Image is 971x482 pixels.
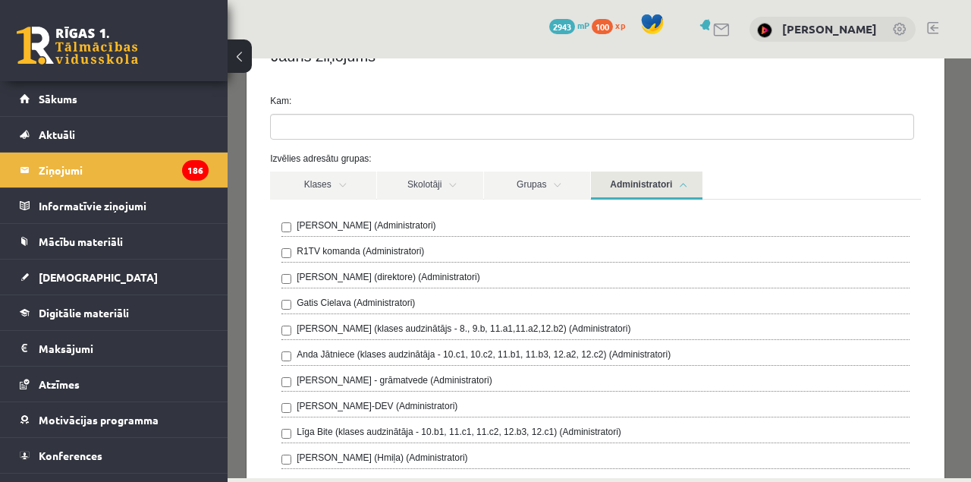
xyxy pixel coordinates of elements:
[69,392,240,406] label: [PERSON_NAME] (Hmiļa) (Administratori)
[39,331,209,366] legend: Maksājumi
[69,418,188,432] label: Aigars Urtāns (Administratori)
[39,153,209,187] legend: Ziņojumi
[39,188,209,223] legend: Informatīvie ziņojumi
[39,377,80,391] span: Atzīmes
[149,113,256,141] a: Skolotāji
[39,413,159,427] span: Motivācijas programma
[256,113,363,141] a: Grupas
[20,295,209,330] a: Digitālie materiāli
[20,438,209,473] a: Konferences
[363,113,475,141] a: Administratori
[39,449,102,462] span: Konferences
[69,212,252,225] label: [PERSON_NAME] (direktore) (Administratori)
[31,93,705,107] label: Izvēlies adresātu grupas:
[20,260,209,295] a: [DEMOGRAPHIC_DATA]
[39,92,77,106] span: Sākums
[69,289,443,303] label: Anda Jātniece (klases audzinātāja - 10.c1, 10.c2, 11.b1, 11.b3, 12.a2, 12.c2) (Administratori)
[757,23,772,38] img: Marija Gudrenika
[20,224,209,259] a: Mācību materiāli
[69,263,403,277] label: [PERSON_NAME] (klases audzinātājs - 8., 9.b, 11.a1,11.a2,12.b2) (Administratori)
[39,128,75,141] span: Aktuāli
[577,19,589,31] span: mP
[549,19,589,31] a: 2943 mP
[15,15,634,31] body: Визуальный текстовый редактор, wiswyg-editor-47364033629720-1755518563-262
[20,153,209,187] a: Ziņojumi186
[182,160,209,181] i: 186
[20,367,209,402] a: Atzīmes
[39,235,123,248] span: Mācību materiāli
[69,238,187,251] label: Gatis Cielava (Administratori)
[20,402,209,437] a: Motivācijas programma
[592,19,633,31] a: 100 xp
[17,27,138,65] a: Rīgas 1. Tālmācības vidusskola
[20,117,209,152] a: Aktuāli
[592,19,613,34] span: 100
[615,19,625,31] span: xp
[69,160,208,174] label: [PERSON_NAME] (Administratori)
[69,341,230,354] label: [PERSON_NAME]-DEV (Administratori)
[20,331,209,366] a: Maksājumi
[20,81,209,116] a: Sākums
[39,306,129,320] span: Digitālie materiāli
[42,113,149,141] a: Klases
[549,19,575,34] span: 2943
[69,186,196,200] label: R1TV komanda (Administratori)
[39,270,158,284] span: [DEMOGRAPHIC_DATA]
[69,315,264,329] label: [PERSON_NAME] - grāmatvede (Administratori)
[782,21,877,36] a: [PERSON_NAME]
[31,36,705,49] label: Kam:
[69,367,394,380] label: Līga Bite (klases audzinātāja - 10.b1, 11.c1, 11.c2, 12.b3, 12.c1) (Administratori)
[20,188,209,223] a: Informatīvie ziņojumi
